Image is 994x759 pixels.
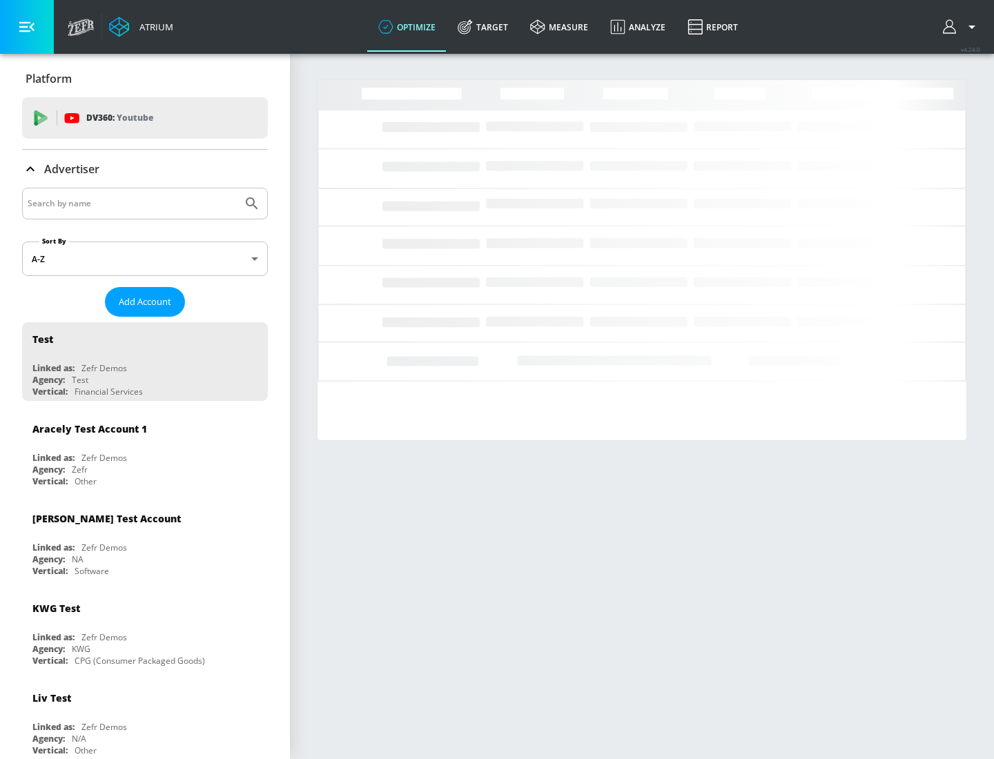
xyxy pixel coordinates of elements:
div: Financial Services [75,386,143,397]
div: [PERSON_NAME] Test Account [32,512,181,525]
div: TestLinked as:Zefr DemosAgency:TestVertical:Financial Services [22,322,268,401]
p: DV360: [86,110,153,126]
div: Linked as: [32,721,75,733]
div: Other [75,745,97,756]
a: measure [519,2,599,52]
div: Zefr Demos [81,452,127,464]
span: Add Account [119,294,171,310]
div: [PERSON_NAME] Test AccountLinked as:Zefr DemosAgency:NAVertical:Software [22,502,268,580]
div: Linked as: [32,362,75,374]
div: Vertical: [32,565,68,577]
div: Zefr Demos [81,721,127,733]
div: Platform [22,59,268,98]
div: Agency: [32,464,65,475]
div: Agency: [32,643,65,655]
div: Vertical: [32,745,68,756]
div: Vertical: [32,386,68,397]
div: CPG (Consumer Packaged Goods) [75,655,205,667]
a: Report [676,2,749,52]
div: Software [75,565,109,577]
div: Liv Test [32,691,71,704]
div: Linked as: [32,631,75,643]
div: Linked as: [32,542,75,553]
div: Aracely Test Account 1Linked as:Zefr DemosAgency:ZefrVertical:Other [22,412,268,491]
div: Vertical: [32,655,68,667]
a: Target [447,2,519,52]
div: Atrium [134,21,173,33]
button: Add Account [105,287,185,317]
div: Vertical: [32,475,68,487]
a: Analyze [599,2,676,52]
div: N/A [72,733,86,745]
a: optimize [367,2,447,52]
div: Zefr Demos [81,631,127,643]
p: Advertiser [44,161,99,177]
div: Other [75,475,97,487]
div: NA [72,553,84,565]
div: Zefr Demos [81,542,127,553]
label: Sort By [39,237,69,246]
p: Platform [26,71,72,86]
div: DV360: Youtube [22,97,268,139]
div: Linked as: [32,452,75,464]
div: Test [32,333,53,346]
div: Agency: [32,553,65,565]
div: Zefr Demos [81,362,127,374]
div: KWG TestLinked as:Zefr DemosAgency:KWGVertical:CPG (Consumer Packaged Goods) [22,591,268,670]
div: Agency: [32,374,65,386]
div: Test [72,374,88,386]
div: KWG [72,643,90,655]
div: Zefr [72,464,88,475]
a: Atrium [109,17,173,37]
div: A-Z [22,241,268,276]
span: v 4.24.0 [961,46,980,53]
div: Aracely Test Account 1 [32,422,147,435]
p: Youtube [117,110,153,125]
div: KWG Test [32,602,80,615]
div: Agency: [32,733,65,745]
div: Advertiser [22,150,268,188]
input: Search by name [28,195,237,213]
